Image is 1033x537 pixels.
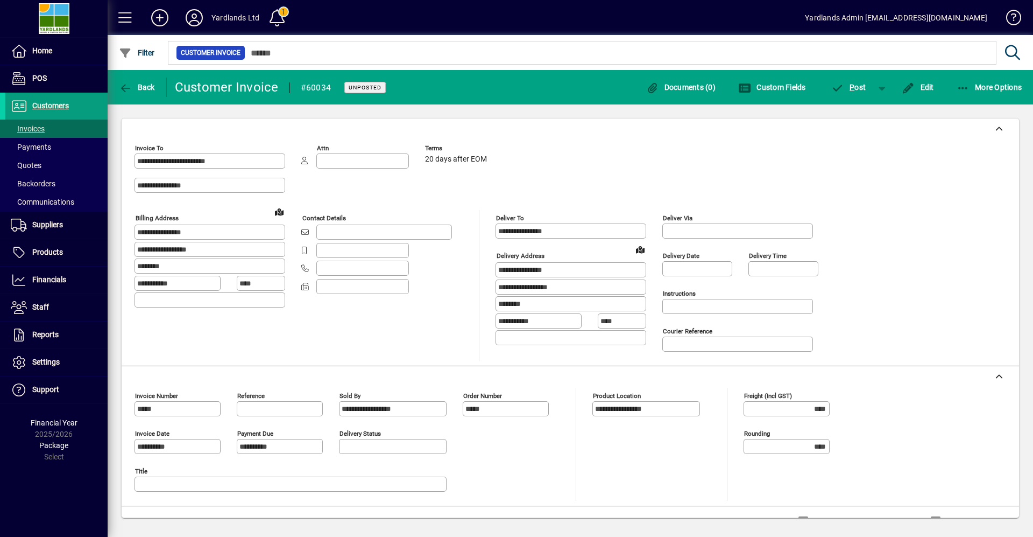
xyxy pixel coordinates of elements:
[317,144,329,152] mat-label: Attn
[32,275,66,284] span: Financials
[32,358,60,366] span: Settings
[5,212,108,239] a: Suppliers
[744,430,770,437] mat-label: Rounding
[5,267,108,294] a: Financials
[32,46,52,55] span: Home
[135,392,178,400] mat-label: Invoice number
[237,430,273,437] mat-label: Payment due
[11,161,41,170] span: Quotes
[5,193,108,211] a: Communications
[211,9,259,26] div: Yardlands Ltd
[5,65,108,92] a: POS
[237,392,265,400] mat-label: Reference
[32,330,59,339] span: Reports
[646,83,716,92] span: Documents (0)
[31,419,77,427] span: Financial Year
[349,84,381,91] span: Unposted
[135,144,164,152] mat-label: Invoice To
[744,392,792,400] mat-label: Freight (incl GST)
[831,83,866,92] span: ost
[32,74,47,82] span: POS
[5,322,108,348] a: Reports
[32,220,63,229] span: Suppliers
[5,120,108,138] a: Invoices
[643,78,718,97] button: Documents (0)
[339,392,360,400] mat-label: Sold by
[943,516,1006,527] label: Show Cost/Profit
[663,290,696,297] mat-label: Instructions
[5,175,108,193] a: Backorders
[663,327,712,335] mat-label: Courier Reference
[425,145,490,152] span: Terms
[177,8,211,27] button: Profile
[749,252,787,260] mat-label: Delivery time
[850,83,854,92] span: P
[11,198,74,206] span: Communications
[11,143,51,151] span: Payments
[425,155,487,164] span: 20 days after EOM
[119,48,155,57] span: Filter
[116,43,158,62] button: Filter
[301,79,331,96] div: #60034
[11,179,55,188] span: Backorders
[5,376,108,403] a: Support
[899,78,937,97] button: Edit
[32,303,49,311] span: Staff
[811,516,911,527] label: Show Line Volumes/Weights
[957,83,1022,92] span: More Options
[5,38,108,65] a: Home
[5,294,108,321] a: Staff
[116,78,158,97] button: Back
[5,156,108,175] a: Quotes
[5,349,108,376] a: Settings
[593,392,641,400] mat-label: Product location
[175,79,279,96] div: Customer Invoice
[39,441,68,450] span: Package
[135,468,147,475] mat-label: Title
[119,83,155,92] span: Back
[32,101,69,110] span: Customers
[805,9,987,26] div: Yardlands Admin [EMAIL_ADDRESS][DOMAIN_NAME]
[826,78,872,97] button: Post
[632,241,649,258] a: View on map
[135,430,169,437] mat-label: Invoice date
[5,239,108,266] a: Products
[181,47,240,58] span: Customer Invoice
[271,203,288,220] a: View on map
[32,248,63,256] span: Products
[738,83,806,92] span: Custom Fields
[11,124,45,133] span: Invoices
[5,138,108,156] a: Payments
[339,430,381,437] mat-label: Delivery status
[496,214,524,222] mat-label: Deliver To
[108,78,167,97] app-page-header-button: Back
[735,78,809,97] button: Custom Fields
[954,78,1025,97] button: More Options
[463,392,502,400] mat-label: Order number
[902,83,934,92] span: Edit
[663,214,692,222] mat-label: Deliver via
[998,2,1020,37] a: Knowledge Base
[143,8,177,27] button: Add
[32,385,59,394] span: Support
[663,252,699,260] mat-label: Delivery date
